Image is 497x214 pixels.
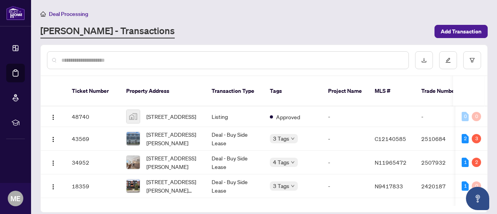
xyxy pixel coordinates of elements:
[439,51,457,69] button: edit
[322,76,368,106] th: Project Name
[441,25,481,38] span: Add Transaction
[462,158,469,167] div: 1
[415,151,469,174] td: 2507932
[205,127,264,151] td: Deal - Buy Side Lease
[421,57,427,63] span: download
[66,151,120,174] td: 34952
[127,110,140,123] img: thumbnail-img
[127,132,140,145] img: thumbnail-img
[368,76,415,106] th: MLS #
[462,181,469,191] div: 1
[472,181,481,191] div: 0
[6,6,25,20] img: logo
[120,76,205,106] th: Property Address
[415,174,469,198] td: 2420187
[273,158,289,167] span: 4 Tags
[276,113,300,121] span: Approved
[66,174,120,198] td: 18359
[273,134,289,143] span: 3 Tags
[472,158,481,167] div: 2
[205,151,264,174] td: Deal - Buy Side Lease
[466,187,489,210] button: Open asap
[205,76,264,106] th: Transaction Type
[127,179,140,193] img: thumbnail-img
[205,106,264,127] td: Listing
[415,106,469,127] td: -
[375,183,403,190] span: N9417833
[127,156,140,169] img: thumbnail-img
[434,25,488,38] button: Add Transaction
[66,127,120,151] td: 43569
[463,51,481,69] button: filter
[40,11,46,17] span: home
[50,136,56,143] img: Logo
[66,106,120,127] td: 48740
[47,110,59,123] button: Logo
[273,181,289,190] span: 3 Tags
[50,184,56,190] img: Logo
[375,135,406,142] span: C12140585
[146,154,199,171] span: [STREET_ADDRESS][PERSON_NAME]
[50,160,56,166] img: Logo
[146,112,196,121] span: [STREET_ADDRESS]
[291,137,295,141] span: down
[415,76,469,106] th: Trade Number
[415,51,433,69] button: download
[66,76,120,106] th: Ticket Number
[322,151,368,174] td: -
[462,112,469,121] div: 0
[205,174,264,198] td: Deal - Buy Side Lease
[445,57,451,63] span: edit
[462,134,469,143] div: 2
[47,156,59,169] button: Logo
[469,57,475,63] span: filter
[47,132,59,145] button: Logo
[47,180,59,192] button: Logo
[415,127,469,151] td: 2510684
[49,10,88,17] span: Deal Processing
[40,24,175,38] a: [PERSON_NAME] - Transactions
[322,106,368,127] td: -
[291,184,295,188] span: down
[472,112,481,121] div: 0
[146,177,199,195] span: [STREET_ADDRESS][PERSON_NAME][PERSON_NAME]
[472,134,481,143] div: 3
[322,174,368,198] td: -
[10,193,21,204] span: ME
[146,130,199,147] span: [STREET_ADDRESS][PERSON_NAME]
[291,160,295,164] span: down
[264,76,322,106] th: Tags
[375,159,407,166] span: N11965472
[50,114,56,120] img: Logo
[322,127,368,151] td: -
